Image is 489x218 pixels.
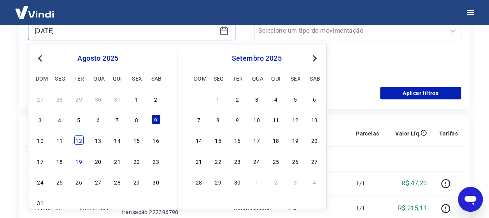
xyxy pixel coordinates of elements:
div: Choose domingo, 10 de agosto de 2025 [36,135,45,145]
div: Choose terça-feira, 2 de setembro de 2025 [74,198,84,207]
div: Choose sexta-feira, 1 de agosto de 2025 [132,94,141,104]
div: Choose quarta-feira, 13 de agosto de 2025 [93,135,103,145]
p: Parcelas [356,130,379,137]
div: Choose sábado, 27 de setembro de 2025 [310,156,319,165]
div: Choose sábado, 16 de agosto de 2025 [151,135,161,145]
button: Previous Month [35,54,45,63]
div: Choose sexta-feira, 3 de outubro de 2025 [291,177,300,186]
p: 1/1 [356,204,379,212]
div: Choose quinta-feira, 28 de agosto de 2025 [113,177,122,186]
div: Choose sexta-feira, 12 de setembro de 2025 [291,115,300,124]
div: qua [252,73,261,83]
div: Choose segunda-feira, 22 de setembro de 2025 [213,156,223,165]
div: Choose sábado, 6 de setembro de 2025 [151,198,161,207]
div: Choose sexta-feira, 29 de agosto de 2025 [132,177,141,186]
div: Choose segunda-feira, 1 de setembro de 2025 [55,198,64,207]
p: R$ 215,11 [398,204,427,213]
div: Choose domingo, 28 de setembro de 2025 [194,177,203,186]
p: R$ 47,20 [401,179,427,188]
div: Choose terça-feira, 9 de setembro de 2025 [233,115,242,124]
div: Choose terça-feira, 2 de setembro de 2025 [233,94,242,104]
div: Choose segunda-feira, 15 de setembro de 2025 [213,135,223,145]
div: Choose domingo, 27 de julho de 2025 [36,94,45,104]
div: Choose quarta-feira, 27 de agosto de 2025 [93,177,103,186]
div: Choose sexta-feira, 15 de agosto de 2025 [132,135,141,145]
div: Choose sexta-feira, 26 de setembro de 2025 [291,156,300,165]
div: Choose terça-feira, 12 de agosto de 2025 [74,135,84,145]
div: Choose domingo, 7 de setembro de 2025 [194,115,203,124]
div: Choose sábado, 2 de agosto de 2025 [151,94,161,104]
iframe: Botão para abrir a janela de mensagens [458,187,483,212]
div: Choose segunda-feira, 28 de julho de 2025 [55,94,64,104]
div: Choose sábado, 4 de outubro de 2025 [310,177,319,186]
div: ter [233,73,242,83]
div: ter [74,73,84,83]
div: qui [113,73,122,83]
div: Choose quinta-feira, 14 de agosto de 2025 [113,135,122,145]
div: sab [151,73,161,83]
div: Choose sábado, 9 de agosto de 2025 [151,115,161,124]
div: Choose sábado, 20 de setembro de 2025 [310,135,319,145]
div: Choose sexta-feira, 5 de setembro de 2025 [291,94,300,104]
div: Choose quinta-feira, 2 de outubro de 2025 [271,177,280,186]
div: Choose quinta-feira, 18 de setembro de 2025 [271,135,280,145]
div: Choose domingo, 3 de agosto de 2025 [36,115,45,124]
div: Choose quarta-feira, 10 de setembro de 2025 [252,115,261,124]
div: Choose quinta-feira, 31 de julho de 2025 [113,94,122,104]
div: seg [55,73,64,83]
div: Choose domingo, 31 de agosto de 2025 [194,94,203,104]
div: Choose domingo, 31 de agosto de 2025 [36,198,45,207]
div: Choose sábado, 13 de setembro de 2025 [310,115,319,124]
div: Choose terça-feira, 19 de agosto de 2025 [74,156,84,165]
div: Choose segunda-feira, 8 de setembro de 2025 [213,115,223,124]
div: Choose domingo, 24 de agosto de 2025 [36,177,45,186]
div: sex [291,73,300,83]
div: month 2025-08 [35,93,161,208]
div: Choose quarta-feira, 20 de agosto de 2025 [93,156,103,165]
div: Choose segunda-feira, 29 de setembro de 2025 [213,177,223,186]
div: qui [271,73,280,83]
div: Choose quarta-feira, 3 de setembro de 2025 [252,94,261,104]
div: Choose segunda-feira, 18 de agosto de 2025 [55,156,64,165]
div: Choose terça-feira, 26 de agosto de 2025 [74,177,84,186]
div: Choose quinta-feira, 21 de agosto de 2025 [113,156,122,165]
div: dom [194,73,203,83]
button: Next Month [310,54,319,63]
div: dom [36,73,45,83]
div: month 2025-09 [193,93,320,187]
div: Choose sábado, 6 de setembro de 2025 [310,94,319,104]
div: Choose quinta-feira, 4 de setembro de 2025 [271,94,280,104]
div: Choose sábado, 30 de agosto de 2025 [151,177,161,186]
div: Choose quarta-feira, 1 de outubro de 2025 [252,177,261,186]
div: Choose sexta-feira, 8 de agosto de 2025 [132,115,141,124]
div: sab [310,73,319,83]
div: setembro 2025 [193,54,320,63]
div: Choose sexta-feira, 5 de setembro de 2025 [132,198,141,207]
div: qua [93,73,103,83]
div: Choose quinta-feira, 7 de agosto de 2025 [113,115,122,124]
div: agosto 2025 [35,54,161,63]
div: Choose terça-feira, 29 de julho de 2025 [74,94,84,104]
div: Choose quarta-feira, 24 de setembro de 2025 [252,156,261,165]
div: Choose terça-feira, 30 de setembro de 2025 [233,177,242,186]
div: Choose quinta-feira, 25 de setembro de 2025 [271,156,280,165]
button: Aplicar filtros [380,87,461,99]
div: Choose sábado, 23 de agosto de 2025 [151,156,161,165]
div: Choose sexta-feira, 22 de agosto de 2025 [132,156,141,165]
p: Tarifas [439,130,458,137]
div: Choose quinta-feira, 4 de setembro de 2025 [113,198,122,207]
div: seg [213,73,223,83]
div: Choose sexta-feira, 19 de setembro de 2025 [291,135,300,145]
div: Choose terça-feira, 23 de setembro de 2025 [233,156,242,165]
div: Choose terça-feira, 5 de agosto de 2025 [74,115,84,124]
div: Choose quinta-feira, 11 de setembro de 2025 [271,115,280,124]
div: Choose terça-feira, 16 de setembro de 2025 [233,135,242,145]
div: Choose domingo, 21 de setembro de 2025 [194,156,203,165]
div: Choose quarta-feira, 3 de setembro de 2025 [93,198,103,207]
div: Choose quarta-feira, 6 de agosto de 2025 [93,115,103,124]
div: Choose domingo, 17 de agosto de 2025 [36,156,45,165]
div: Choose domingo, 14 de setembro de 2025 [194,135,203,145]
p: Valor Líq. [395,130,421,137]
input: Data inicial [35,25,216,37]
div: Choose segunda-feira, 25 de agosto de 2025 [55,177,64,186]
